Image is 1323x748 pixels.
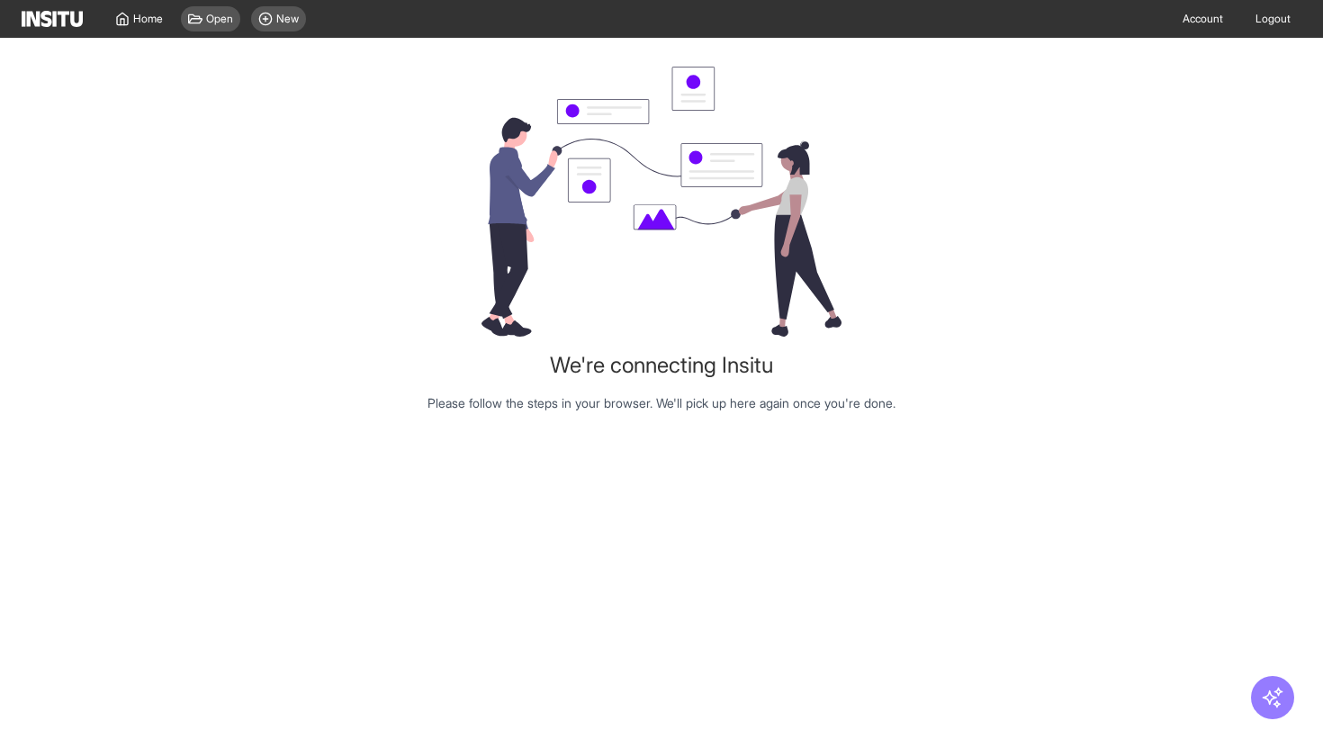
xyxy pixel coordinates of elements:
h1: We're connecting Insitu [550,351,773,380]
span: Home [133,12,163,26]
span: Open [206,12,233,26]
img: Logo [22,11,83,27]
p: Please follow the steps in your browser. We'll pick up here again once you're done. [427,394,895,412]
span: New [276,12,299,26]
